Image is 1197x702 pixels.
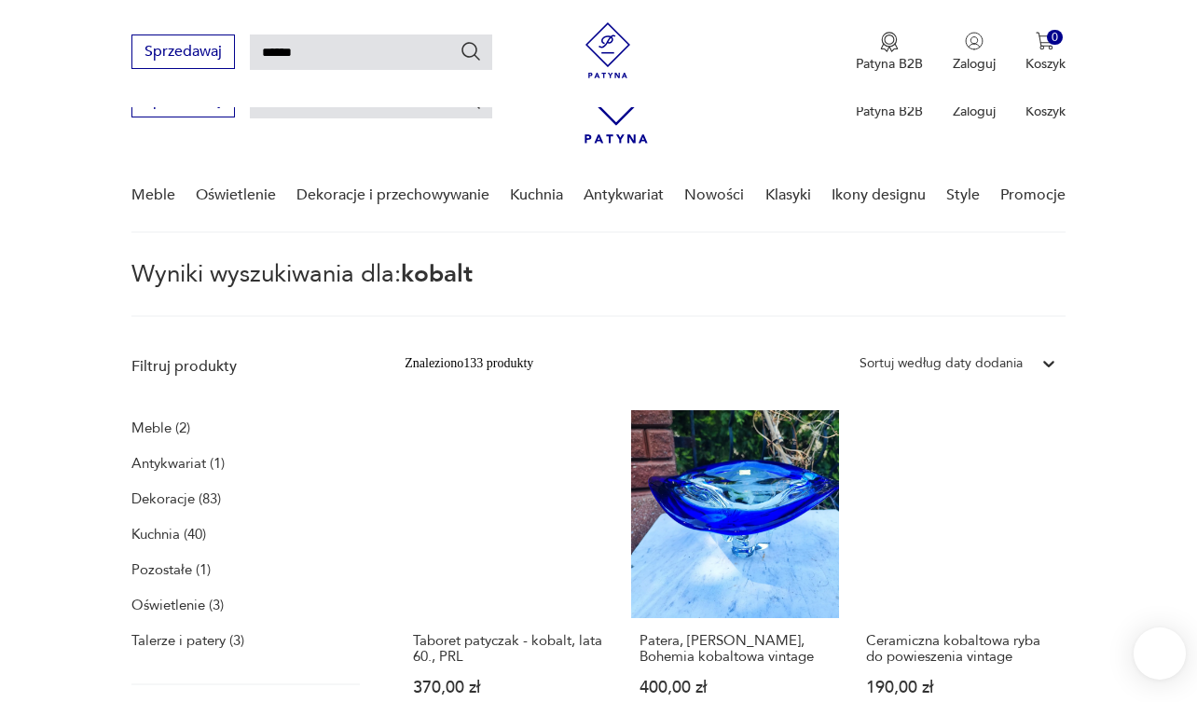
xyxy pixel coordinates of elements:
[131,592,224,618] a: Oświetlenie (3)
[413,633,604,665] h3: Taboret patyczak - kobalt, lata 60., PRL
[1000,159,1066,231] a: Promocje
[131,47,235,60] a: Sprzedawaj
[584,159,664,231] a: Antykwariat
[131,95,235,108] a: Sprzedawaj
[131,450,225,476] a: Antykwariat (1)
[131,159,175,231] a: Meble
[413,680,604,695] p: 370,00 zł
[131,415,190,441] a: Meble (2)
[856,103,923,120] p: Patyna B2B
[131,263,1066,317] p: Wyniki wyszukiwania dla:
[131,34,235,69] button: Sprzedawaj
[1134,627,1186,680] iframe: Smartsupp widget button
[953,32,996,73] button: Zaloguj
[832,159,926,231] a: Ikony designu
[946,159,980,231] a: Style
[880,32,899,52] img: Ikona medalu
[1025,55,1066,73] p: Koszyk
[856,32,923,73] a: Ikona medaluPatyna B2B
[510,159,563,231] a: Kuchnia
[131,521,206,547] a: Kuchnia (40)
[580,22,636,78] img: Patyna - sklep z meblami i dekoracjami vintage
[1036,32,1054,50] img: Ikona koszyka
[953,55,996,73] p: Zaloguj
[1025,103,1066,120] p: Koszyk
[405,353,533,374] div: Znaleziono 133 produkty
[131,486,221,512] a: Dekoracje (83)
[296,159,489,231] a: Dekoracje i przechowywanie
[1047,30,1063,46] div: 0
[131,557,211,583] a: Pozostałe (1)
[765,159,811,231] a: Klasyki
[131,627,244,654] a: Talerze i patery (3)
[965,32,984,50] img: Ikonka użytkownika
[1025,32,1066,73] button: 0Koszyk
[640,680,831,695] p: 400,00 zł
[866,680,1057,695] p: 190,00 zł
[953,103,996,120] p: Zaloguj
[640,633,831,665] h3: Patera, [PERSON_NAME], Bohemia kobaltowa vintage
[401,257,473,291] span: kobalt
[860,353,1023,374] div: Sortuj według daty dodania
[856,32,923,73] button: Patyna B2B
[866,633,1057,665] h3: Ceramiczna kobaltowa ryba do powieszenia vintage
[684,159,744,231] a: Nowości
[196,159,276,231] a: Oświetlenie
[131,356,360,377] p: Filtruj produkty
[856,55,923,73] p: Patyna B2B
[460,40,482,62] button: Szukaj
